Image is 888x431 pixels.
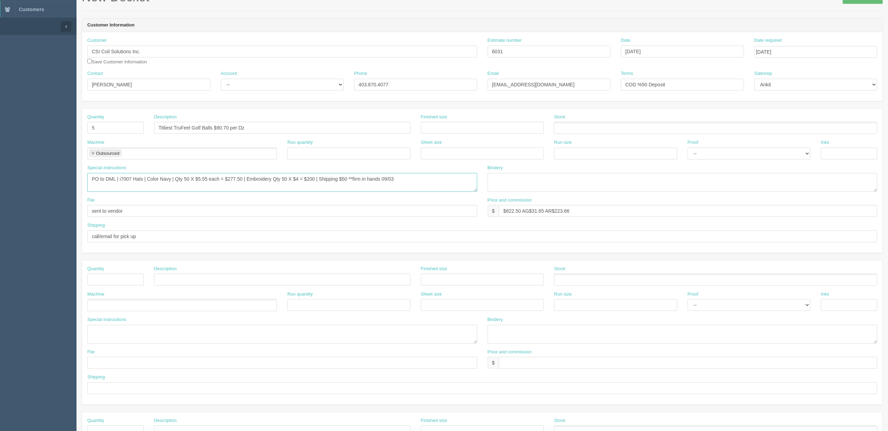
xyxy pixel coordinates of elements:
textarea: PO to DML | i7007 Hats | Color Navy | Qty 50 X $5.55 each = $277.50 | Embroidery Qty 50 X $4 = $2... [87,173,477,192]
label: Quantity [87,266,104,272]
div: Outsourced [96,151,119,156]
label: Stock [554,266,566,272]
label: Description [154,266,177,272]
label: Run quantity [287,291,313,298]
label: Run size [554,139,572,146]
div: Save Customer Information [87,37,477,65]
label: Description [154,114,177,120]
label: Bindery [488,316,503,323]
label: Special instructions [87,165,126,171]
label: Special instructions [87,316,126,323]
label: Machine [87,139,104,146]
label: Price and commission [488,349,532,355]
label: Date [621,37,630,44]
label: Email [488,70,499,77]
label: File [87,349,95,355]
label: Run quantity [287,139,313,146]
label: Bindery [488,165,503,171]
label: Shipping [87,222,105,229]
label: Salesrep [754,70,772,77]
label: Finished size [421,266,447,272]
input: Enter customer name [87,46,477,57]
label: Quantity [87,114,104,120]
label: Phone [354,70,367,77]
label: Terms [621,70,633,77]
label: File [87,197,95,204]
label: Price and commission [488,197,532,204]
label: Quantity [87,417,104,424]
span: Customers [19,7,44,12]
label: Estimate number [488,37,522,44]
label: Proof [688,139,698,146]
label: Finished size [421,114,447,120]
label: Sheet size [421,291,442,298]
header: Customer Information [82,18,882,32]
label: Shipping [87,374,105,381]
label: Stock [554,417,566,424]
label: Customer [87,37,107,44]
label: Contact [87,70,103,77]
div: $ [488,357,499,369]
label: Date required [754,37,782,44]
label: Description [154,417,177,424]
label: Proof [688,291,698,298]
label: Account [221,70,237,77]
label: Inks [821,139,829,146]
label: Run size [554,291,572,298]
div: $ [488,205,499,217]
label: Stock [554,114,566,120]
label: Sheet size [421,139,442,146]
label: Finished size [421,417,447,424]
label: Machine [87,291,104,298]
label: Inks [821,291,829,298]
